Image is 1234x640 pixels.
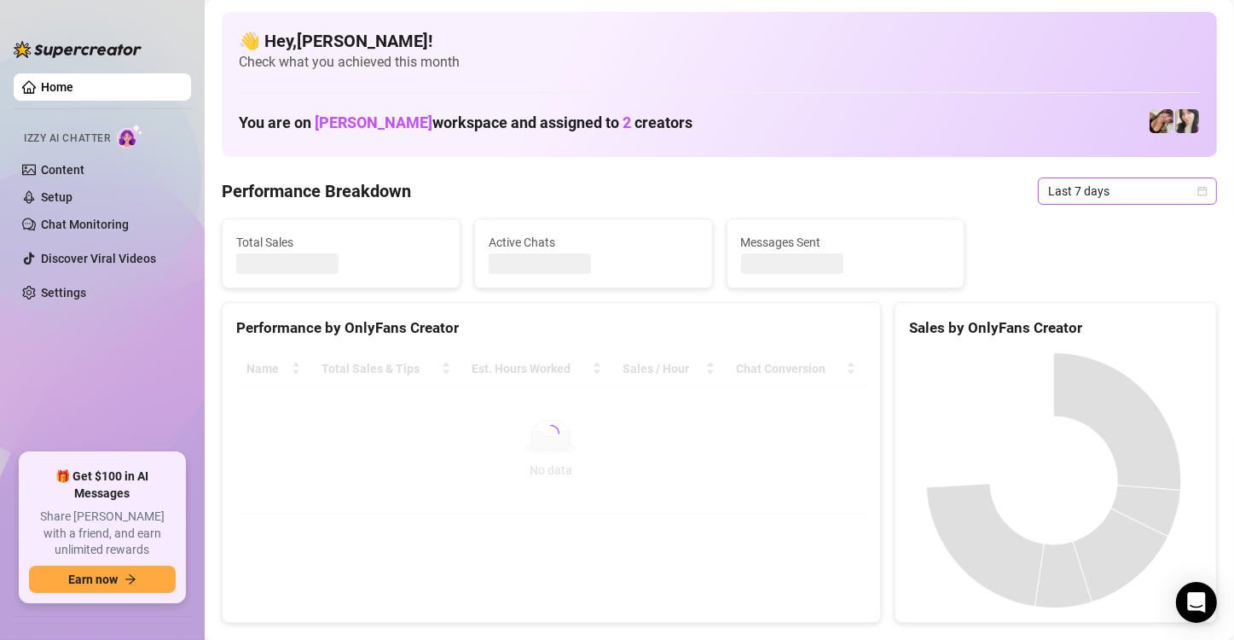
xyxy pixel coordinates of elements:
span: calendar [1197,186,1208,196]
span: Last 7 days [1048,178,1207,204]
span: [PERSON_NAME] [315,113,432,131]
span: loading [540,422,563,445]
a: Setup [41,190,72,204]
h4: Performance Breakdown [222,179,411,203]
span: arrow-right [125,573,136,585]
a: Chat Monitoring [41,218,129,231]
button: Earn nowarrow-right [29,566,176,593]
span: Share [PERSON_NAME] with a friend, and earn unlimited rewards [29,509,176,559]
h1: You are on workspace and assigned to creators [239,113,692,132]
img: logo-BBDzfeDw.svg [14,41,142,58]
img: Christina [1175,109,1199,133]
span: 🎁 Get $100 in AI Messages [29,468,176,502]
span: Izzy AI Chatter [24,131,110,147]
a: Settings [41,286,86,300]
span: Messages Sent [741,233,951,252]
span: Earn now [68,573,118,586]
a: Content [41,163,84,177]
a: Discover Viral Videos [41,252,156,265]
img: AI Chatter [117,124,143,148]
div: Open Intercom Messenger [1176,582,1217,623]
h4: 👋 Hey, [PERSON_NAME] ! [239,29,1200,53]
div: Sales by OnlyFans Creator [909,317,1202,340]
span: Total Sales [236,233,446,252]
span: Check what you achieved this month [239,53,1200,72]
img: Christina [1150,109,1173,133]
span: Active Chats [489,233,698,252]
div: Performance by OnlyFans Creator [236,317,866,340]
a: Home [41,80,73,94]
span: 2 [623,113,631,131]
